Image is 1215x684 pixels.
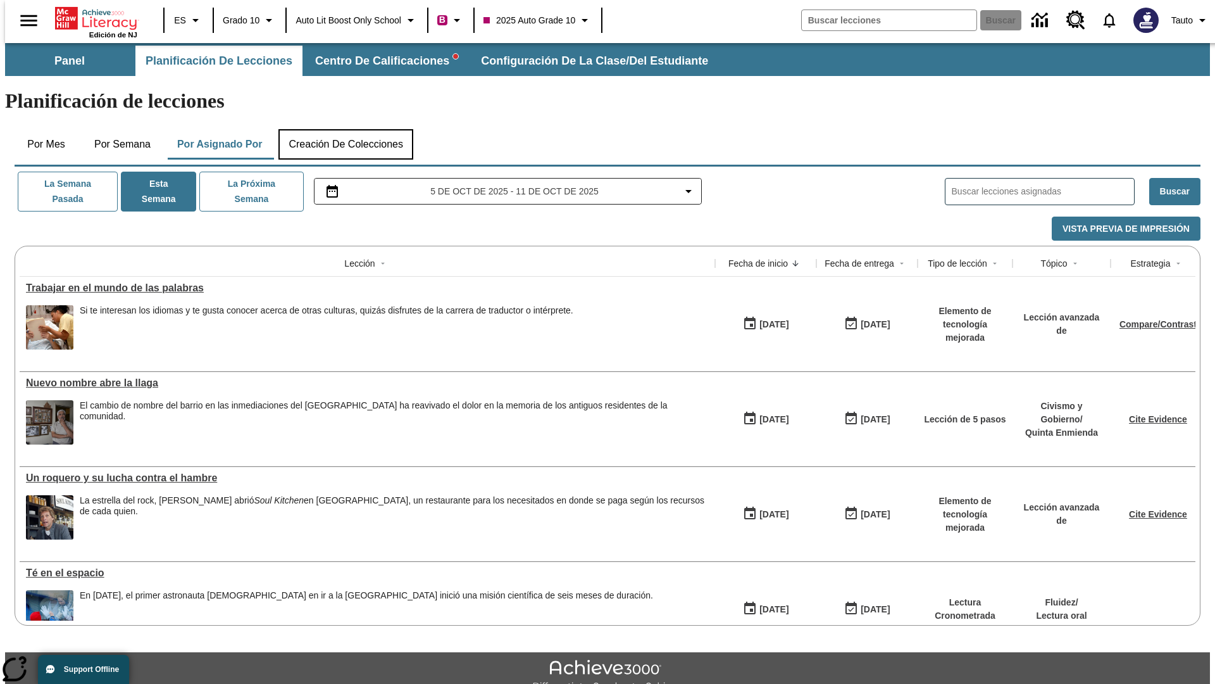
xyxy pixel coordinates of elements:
[26,282,709,294] div: Trabajar en el mundo de las palabras
[344,257,375,270] div: Lección
[5,89,1210,113] h1: Planificación de lecciones
[840,597,894,621] button: 10/12/25: Último día en que podrá accederse la lección
[80,305,573,316] div: Si te interesan los idiomas y te gusta conocer acerca de otras culturas, quizás disfrutes de la c...
[432,9,470,32] button: Boost El color de la clase es rojo violeta. Cambiar el color de la clase.
[26,377,709,389] a: Nuevo nombre abre la llaga, Lecciones
[290,9,423,32] button: Escuela: Auto Lit Boost only School, Seleccione su escuela
[315,54,458,68] span: Centro de calificaciones
[1149,178,1200,205] button: Buscar
[861,412,890,427] div: [DATE]
[728,257,788,270] div: Fecha de inicio
[26,472,709,484] a: Un roquero y su lucha contra el hambre , Lecciones
[453,54,458,59] svg: writing assistant alert
[1024,3,1059,38] a: Centro de información
[840,407,894,431] button: 10/13/25: Último día en que podrá accederse la lección
[1166,9,1215,32] button: Perfil/Configuración
[1019,311,1104,338] p: Lección avanzada de
[64,665,119,674] span: Support Offline
[1019,426,1104,440] p: Quinta Enmienda
[1052,217,1200,241] button: Vista previa de impresión
[924,413,1006,426] p: Lección de 5 pasos
[738,312,793,336] button: 10/07/25: Primer día en que estuvo disponible la lección
[759,412,788,427] div: [DATE]
[1059,3,1093,37] a: Centro de recursos, Se abrirá en una pestaña nueva.
[80,495,709,540] div: La estrella del rock, Jon Bon Jovi abrió Soul Kitchen en Nueva Jersey, un restaurante para los ne...
[924,495,1006,535] p: Elemento de tecnología mejorada
[861,602,890,617] div: [DATE]
[80,590,653,635] div: En diciembre de 2015, el primer astronauta británico en ir a la Estación Espacial Internacional i...
[924,305,1006,345] p: Elemento de tecnología mejorada
[89,31,137,39] span: Edición de NJ
[738,407,793,431] button: 10/07/25: Primer día en que estuvo disponible la lección
[199,172,303,212] button: La próxima semana
[483,14,575,27] span: 2025 Auto Grade 10
[80,590,653,601] div: En [DATE], el primer astronauta [DEMOGRAPHIC_DATA] en ir a la [GEOGRAPHIC_DATA] inició una misión...
[174,14,186,27] span: ES
[1129,414,1187,424] a: Cite Evidence
[1171,14,1193,27] span: Tauto
[15,129,78,160] button: Por mes
[10,2,47,39] button: Abrir el menú lateral
[825,257,894,270] div: Fecha de entrega
[218,9,282,32] button: Grado: Grado 10, Elige un grado
[478,9,597,32] button: Clase: 2025 Auto Grade 10, Selecciona una clase
[254,495,304,505] i: Soul Kitchen
[738,597,793,621] button: 10/06/25: Primer día en que estuvo disponible la lección
[1036,609,1087,623] p: Lectura oral
[471,46,718,76] button: Configuración de la clase/del estudiante
[80,400,709,422] div: El cambio de nombre del barrio en las inmediaciones del [GEOGRAPHIC_DATA] ha reavivado el dolor e...
[26,567,709,579] div: Té en el espacio
[26,282,709,294] a: Trabajar en el mundo de las palabras, Lecciones
[223,14,259,27] span: Grado 10
[26,590,73,635] img: Un astronauta, el primero del Reino Unido que viaja a la Estación Espacial Internacional, saluda ...
[1093,4,1126,37] a: Notificaciones
[481,54,708,68] span: Configuración de la clase/del estudiante
[759,317,788,332] div: [DATE]
[840,312,894,336] button: 10/07/25: Último día en que podrá accederse la lección
[1119,319,1197,329] a: Compare/Contrast
[54,54,85,68] span: Panel
[861,317,890,332] div: [DATE]
[894,256,909,271] button: Sort
[80,495,709,517] div: La estrella del rock, [PERSON_NAME] abrió en [GEOGRAPHIC_DATA], un restaurante para los necesitad...
[320,184,697,199] button: Seleccione el intervalo de fechas opción del menú
[168,9,209,32] button: Lenguaje: ES, Selecciona un idioma
[38,655,129,684] button: Support Offline
[167,129,273,160] button: Por asignado por
[55,6,137,31] a: Portada
[1040,257,1067,270] div: Tópico
[5,46,720,76] div: Subbarra de navegación
[1133,8,1159,33] img: Avatar
[802,10,976,30] input: Buscar campo
[1126,4,1166,37] button: Escoja un nuevo avatar
[1019,501,1104,528] p: Lección avanzada de
[952,182,1134,201] input: Buscar lecciones asignadas
[55,4,137,39] div: Portada
[26,305,73,350] img: Un intérprete sostiene un documento para un paciente en un hospital. Los intérpretes ayudan a las...
[305,46,468,76] button: Centro de calificaciones
[26,400,73,445] img: dodgertown_121813.jpg
[18,172,118,212] button: La semana pasada
[80,305,573,350] div: Si te interesan los idiomas y te gusta conocer acerca de otras culturas, quizás disfrutes de la c...
[738,502,793,526] button: 10/06/25: Primer día en que estuvo disponible la lección
[84,129,161,160] button: Por semana
[26,377,709,389] div: Nuevo nombre abre la llaga
[840,502,894,526] button: 10/08/25: Último día en que podrá accederse la lección
[26,495,73,540] img: Un hombre en un restaurante con jarras y platos al fondo y un cartel que dice Soul Kitchen. La es...
[146,54,292,68] span: Planificación de lecciones
[439,12,445,28] span: B
[1068,256,1083,271] button: Sort
[26,472,709,484] div: Un roquero y su lucha contra el hambre
[1171,256,1186,271] button: Sort
[1130,257,1170,270] div: Estrategia
[759,507,788,522] div: [DATE]
[861,507,890,522] div: [DATE]
[987,256,1002,271] button: Sort
[928,257,987,270] div: Tipo de lección
[924,596,1006,623] p: Lectura Cronometrada
[1129,509,1187,519] a: Cite Evidence
[1019,400,1104,426] p: Civismo y Gobierno /
[759,602,788,617] div: [DATE]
